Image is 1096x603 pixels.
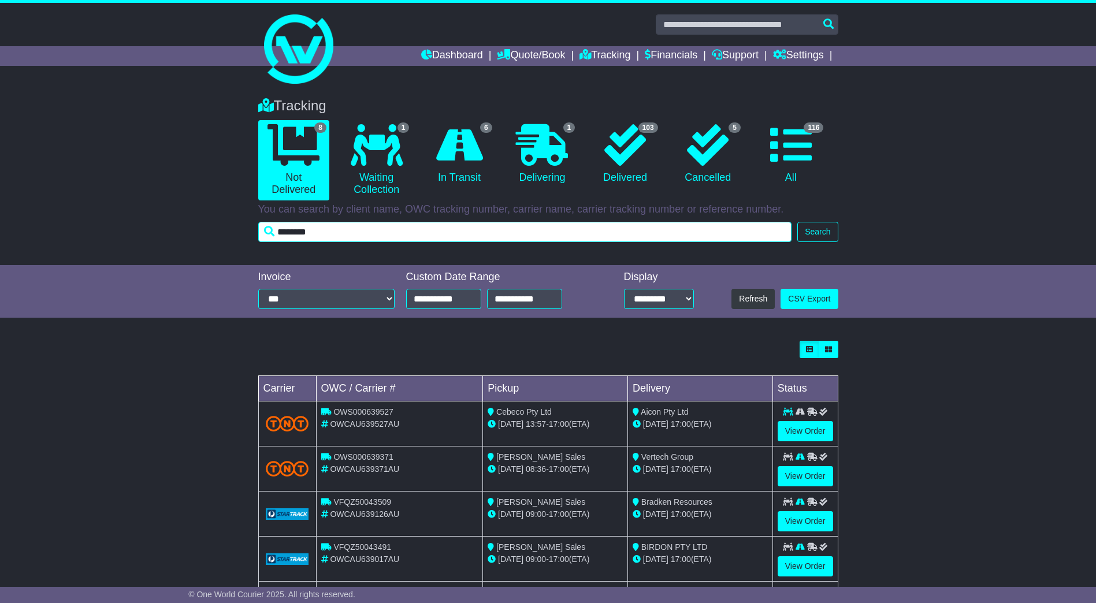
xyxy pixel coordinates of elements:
span: Cebeco Pty Ltd [496,407,552,416]
a: View Order [778,511,833,531]
span: 8 [314,122,326,133]
span: [PERSON_NAME] Sales [496,542,585,552]
img: TNT_Domestic.png [266,461,309,477]
button: Search [797,222,838,242]
div: - (ETA) [488,508,623,520]
a: 6 In Transit [423,120,495,188]
a: Dashboard [421,46,483,66]
span: 1 [563,122,575,133]
img: TNT_Domestic.png [266,416,309,431]
span: [DATE] [643,464,668,474]
span: [DATE] [498,419,523,429]
p: You can search by client name, OWC tracking number, carrier name, carrier tracking number or refe... [258,203,838,216]
a: CSV Export [781,289,838,309]
span: 13:57 [526,419,546,429]
span: 17:00 [549,509,569,519]
a: 1 Waiting Collection [341,120,412,200]
div: (ETA) [633,553,768,565]
span: 116 [804,122,823,133]
img: GetCarrierServiceLogo [266,508,309,520]
span: 17:00 [549,554,569,564]
span: 17:00 [671,419,691,429]
a: View Order [778,421,833,441]
span: 08:36 [526,464,546,474]
a: 116 All [755,120,826,188]
td: Carrier [258,376,316,401]
span: VFQZ50043509 [333,497,391,507]
span: [DATE] [498,464,523,474]
span: 09:00 [526,509,546,519]
div: Display [624,271,694,284]
span: Bradken Resources [641,497,712,507]
span: OWCAU639527AU [330,419,399,429]
div: (ETA) [633,463,768,475]
a: Financials [645,46,697,66]
a: Support [712,46,759,66]
a: Settings [773,46,824,66]
div: Tracking [252,98,844,114]
div: (ETA) [633,508,768,520]
span: [DATE] [498,554,523,564]
span: 17:00 [671,554,691,564]
a: View Order [778,556,833,576]
span: [PERSON_NAME] Sales [496,497,585,507]
div: Custom Date Range [406,271,592,284]
a: 1 Delivering [507,120,578,188]
span: [DATE] [498,509,523,519]
img: GetCarrierServiceLogo [266,553,309,565]
span: [DATE] [643,554,668,564]
span: 6 [480,122,492,133]
span: Vertech Group [641,452,693,461]
span: [DATE] [643,419,668,429]
div: - (ETA) [488,463,623,475]
span: OWCAU639126AU [330,509,399,519]
span: 17:00 [549,464,569,474]
a: 5 Cancelled [673,120,744,188]
span: OWS000639527 [333,407,393,416]
span: 17:00 [549,419,569,429]
td: Status [772,376,838,401]
span: OWCAU639371AU [330,464,399,474]
span: 09:00 [526,554,546,564]
td: OWC / Carrier # [316,376,483,401]
span: BIRDON PTY LTD [641,542,708,552]
a: View Order [778,466,833,486]
span: 103 [638,122,658,133]
td: Delivery [627,376,772,401]
a: 8 Not Delivered [258,120,329,200]
span: Aicon Pty Ltd [641,407,689,416]
div: - (ETA) [488,418,623,430]
span: © One World Courier 2025. All rights reserved. [188,590,355,599]
span: VFQZ50043491 [333,542,391,552]
a: 103 Delivered [589,120,660,188]
a: Quote/Book [497,46,565,66]
div: (ETA) [633,418,768,430]
span: 1 [397,122,410,133]
span: OWS000639371 [333,452,393,461]
span: OWCAU639017AU [330,554,399,564]
span: [PERSON_NAME] Sales [496,452,585,461]
td: Pickup [483,376,628,401]
span: 17:00 [671,464,691,474]
span: [DATE] [643,509,668,519]
span: 17:00 [671,509,691,519]
div: - (ETA) [488,553,623,565]
button: Refresh [731,289,775,309]
div: Invoice [258,271,395,284]
span: 5 [729,122,741,133]
a: Tracking [579,46,630,66]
